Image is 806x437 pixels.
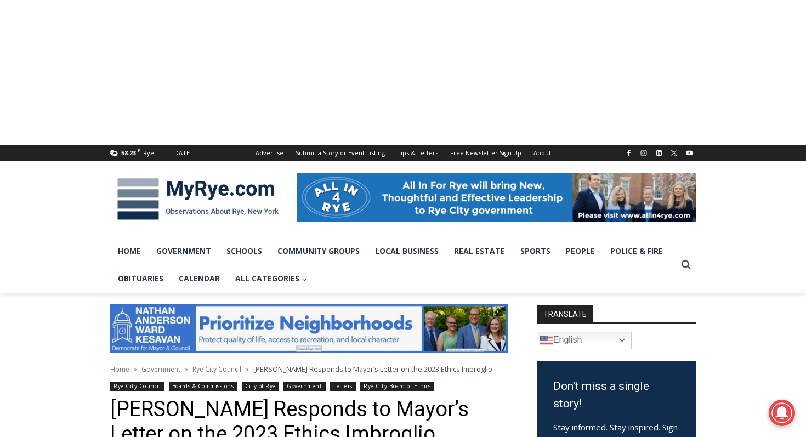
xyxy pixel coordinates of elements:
[228,265,315,292] a: All Categories
[297,173,696,222] img: All in for Rye
[667,146,680,160] a: X
[171,265,228,292] a: Calendar
[110,237,676,293] nav: Primary Navigation
[537,305,593,322] strong: TRANSLATE
[110,382,164,391] a: Rye City Council
[121,149,136,157] span: 58.23
[652,146,666,160] a: Linkedin
[283,382,325,391] a: Government
[143,148,154,158] div: Rye
[360,382,434,391] a: Rye City Board of Ethics
[553,378,679,412] h3: Don't miss a single story!
[527,145,557,161] a: About
[444,145,527,161] a: Free Newsletter Sign Up
[110,265,171,292] a: Obituaries
[134,366,137,373] span: >
[676,255,696,275] button: View Search Form
[330,382,356,391] a: Letters
[235,273,307,285] span: All Categories
[558,237,603,265] a: People
[110,365,129,374] a: Home
[249,145,557,161] nav: Secondary Navigation
[242,382,279,391] a: City of Rye
[603,237,671,265] a: Police & Fire
[246,366,249,373] span: >
[169,382,237,391] a: Boards & Commissions
[540,334,553,347] img: en
[172,148,192,158] div: [DATE]
[622,146,635,160] a: Facebook
[290,145,391,161] a: Submit a Story or Event Listing
[367,237,446,265] a: Local Business
[185,366,188,373] span: >
[219,237,270,265] a: Schools
[446,237,513,265] a: Real Estate
[270,237,367,265] a: Community Groups
[391,145,444,161] a: Tips & Letters
[141,365,180,374] a: Government
[683,146,696,160] a: YouTube
[110,237,149,265] a: Home
[537,332,632,349] a: English
[192,365,241,374] a: Rye City Council
[138,147,140,153] span: F
[637,146,650,160] a: Instagram
[253,364,492,374] span: [PERSON_NAME] Responds to Mayor’s Letter on the 2023 Ethics Imbroglio
[249,145,290,161] a: Advertise
[149,237,219,265] a: Government
[513,237,558,265] a: Sports
[110,171,286,228] img: MyRye.com
[110,364,508,374] nav: Breadcrumbs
